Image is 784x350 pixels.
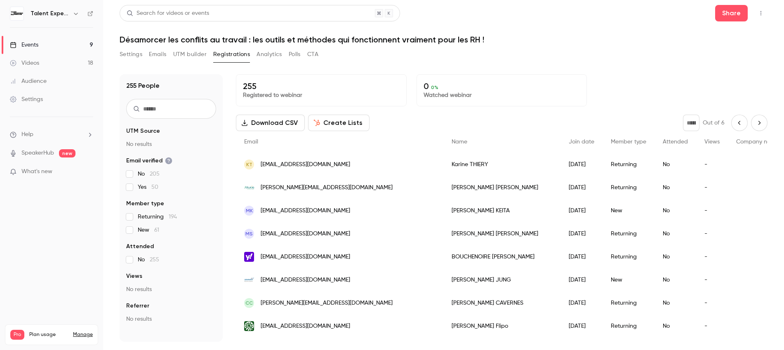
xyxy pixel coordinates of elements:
div: Returning [603,291,655,315]
p: Registered to webinar [243,91,400,99]
p: 255 [243,81,400,91]
h1: Désamorcer les conflits au travail : les outils et méthodes qui fonctionnent vraiment pour les RH ! [120,35,768,45]
span: [EMAIL_ADDRESS][DOMAIN_NAME] [261,160,350,169]
p: No results [126,315,216,323]
span: [PERSON_NAME][EMAIL_ADDRESS][DOMAIN_NAME] [261,299,393,308]
span: [EMAIL_ADDRESS][DOMAIN_NAME] [261,230,350,238]
div: Returning [603,222,655,245]
span: Views [704,139,720,145]
li: help-dropdown-opener [10,130,93,139]
img: neurofit.com [244,275,254,285]
span: [PERSON_NAME][EMAIL_ADDRESS][DOMAIN_NAME] [261,183,393,192]
div: [PERSON_NAME] [PERSON_NAME] [443,176,560,199]
div: Returning [603,315,655,338]
span: 205 [150,171,160,177]
span: CC [245,299,253,307]
span: Plan usage [29,331,68,338]
p: 0 [424,81,580,91]
span: KT [246,161,252,168]
span: Yes [138,183,158,191]
span: Views [126,272,142,280]
h1: 255 People [126,81,160,91]
button: Next page [751,115,768,131]
button: Polls [289,48,301,61]
div: [PERSON_NAME] [PERSON_NAME] [443,222,560,245]
div: [PERSON_NAME] KEITA [443,199,560,222]
span: Referrer [126,302,149,310]
span: Email [244,139,258,145]
div: Audience [10,77,47,85]
p: No results [126,285,216,294]
button: Settings [120,48,142,61]
span: Join date [569,139,594,145]
span: Member type [611,139,646,145]
div: [DATE] [560,222,603,245]
div: BOUCHENOIRE [PERSON_NAME] [443,245,560,268]
a: Manage [73,331,93,338]
a: SpeakerHub [21,149,54,157]
div: [PERSON_NAME] CAVERNES [443,291,560,315]
div: Events [10,41,38,49]
div: - [696,222,728,245]
span: new [59,149,75,157]
span: MS [245,230,253,237]
span: 61 [154,227,159,233]
div: [PERSON_NAME] JUNG [443,268,560,291]
button: UTM builder [173,48,207,61]
span: Help [21,130,33,139]
button: Download CSV [236,115,305,131]
span: MK [246,207,253,214]
h6: Talent Experience Masterclass [31,9,69,18]
div: - [696,153,728,176]
div: New [603,199,655,222]
div: - [696,291,728,315]
div: Returning [603,153,655,176]
span: No [138,256,159,264]
div: - [696,245,728,268]
span: Name [452,139,467,145]
span: Returning [138,213,177,221]
span: Attended [126,242,154,251]
span: 255 [150,257,159,263]
span: Attended [663,139,688,145]
p: Watched webinar [424,91,580,99]
div: [DATE] [560,315,603,338]
img: eq-earth.com [244,321,254,331]
section: facet-groups [126,127,216,323]
span: 0 % [431,85,438,90]
div: [DATE] [560,268,603,291]
div: [DATE] [560,176,603,199]
div: Search for videos or events [127,9,209,18]
span: [EMAIL_ADDRESS][DOMAIN_NAME] [261,322,350,331]
div: No [655,268,696,291]
div: Returning [603,176,655,199]
span: [EMAIL_ADDRESS][DOMAIN_NAME] [261,253,350,261]
div: [DATE] [560,291,603,315]
div: New [603,268,655,291]
div: No [655,291,696,315]
span: 50 [151,184,158,190]
div: [DATE] [560,245,603,268]
div: No [655,315,696,338]
div: - [696,199,728,222]
div: - [696,176,728,199]
div: No [655,222,696,245]
p: Out of 6 [703,119,725,127]
p: No results [126,140,216,148]
div: Videos [10,59,39,67]
span: [EMAIL_ADDRESS][DOMAIN_NAME] [261,207,350,215]
span: Member type [126,200,164,208]
img: soluciaspj.fr [244,183,254,193]
div: [DATE] [560,199,603,222]
div: - [696,315,728,338]
span: [EMAIL_ADDRESS][DOMAIN_NAME] [261,276,350,284]
div: [DATE] [560,153,603,176]
span: Pro [10,330,24,340]
span: UTM Source [126,127,160,135]
span: What's new [21,167,52,176]
div: No [655,153,696,176]
button: Analytics [257,48,282,61]
div: Returning [603,245,655,268]
button: Create Lists [308,115,370,131]
div: - [696,268,728,291]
